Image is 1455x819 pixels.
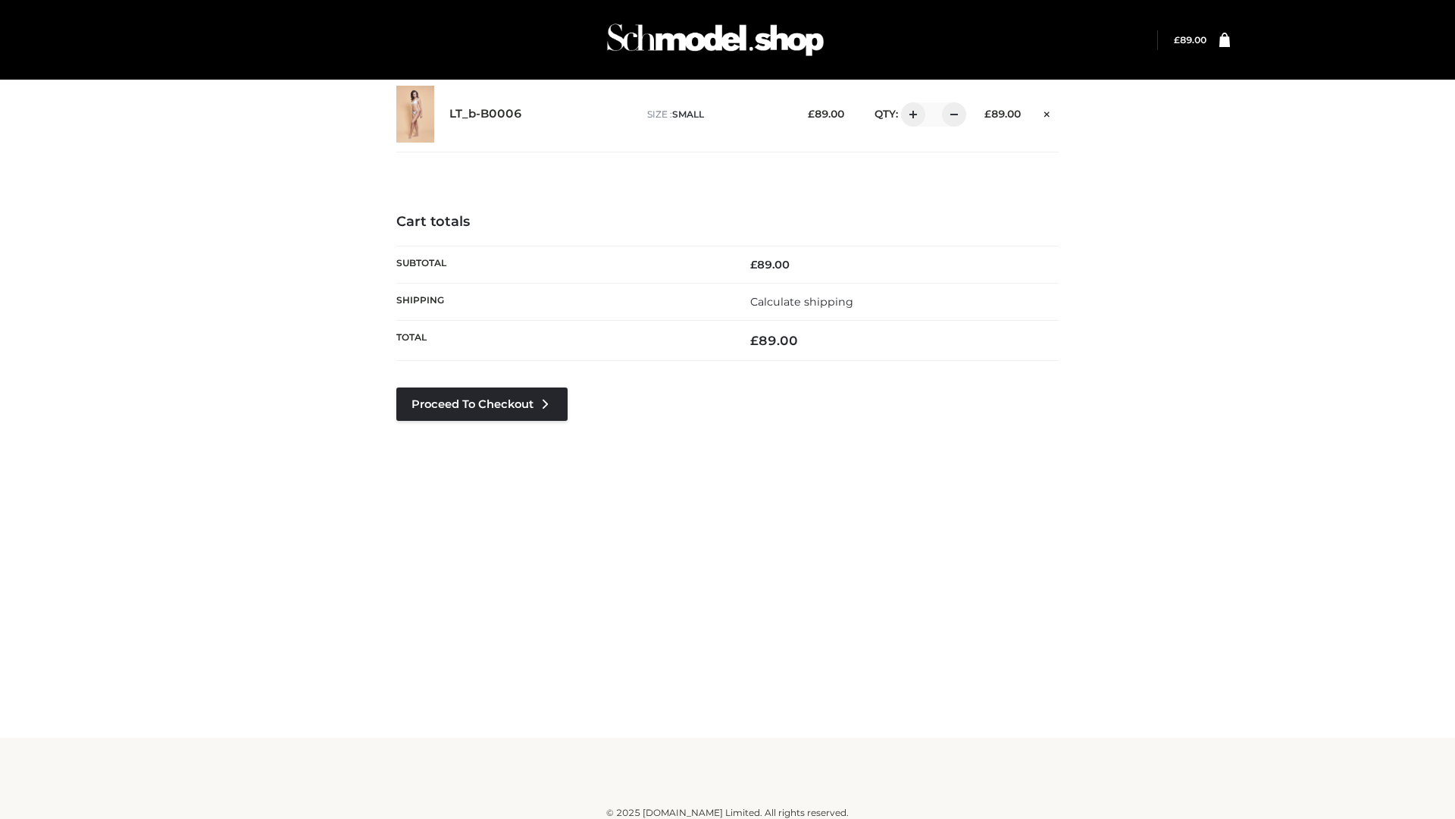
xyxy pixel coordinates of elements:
span: £ [750,333,759,348]
a: £89.00 [1174,34,1206,45]
img: Schmodel Admin 964 [602,10,829,70]
span: £ [984,108,991,120]
bdi: 89.00 [750,258,790,271]
span: £ [808,108,815,120]
a: Proceed to Checkout [396,388,568,421]
th: Shipping [396,283,727,320]
span: SMALL [672,108,704,120]
span: £ [750,258,757,271]
p: size : [647,108,784,121]
h4: Cart totals [396,214,1059,231]
bdi: 89.00 [750,333,798,348]
a: Calculate shipping [750,295,853,309]
a: Remove this item [1036,102,1059,122]
th: Subtotal [396,246,727,283]
span: £ [1174,34,1180,45]
bdi: 89.00 [984,108,1021,120]
a: LT_b-B0006 [449,107,522,121]
th: Total [396,321,727,361]
bdi: 89.00 [808,108,844,120]
div: QTY: [859,102,961,127]
bdi: 89.00 [1174,34,1206,45]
